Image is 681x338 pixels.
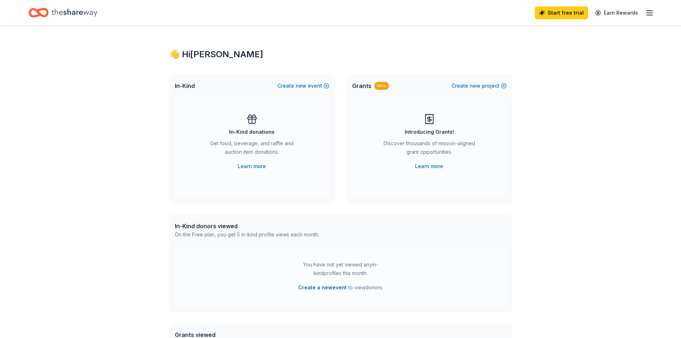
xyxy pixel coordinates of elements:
span: Grants [352,82,371,90]
a: Learn more [238,162,266,171]
div: Introducing Grants! [405,128,454,136]
div: In-Kind donors viewed [175,222,319,230]
span: new [296,82,306,90]
button: Create a newevent [298,283,347,292]
div: You have not yet viewed any in-kind profiles this month. [296,260,385,278]
a: Earn Rewards [591,6,642,19]
div: 👋 Hi [PERSON_NAME] [169,49,512,60]
button: Createnewproject [451,82,507,90]
span: to view donors . [298,283,383,292]
span: In-Kind [175,82,195,90]
div: On the Free plan, you get 5 in-kind profile views each month. [175,230,319,239]
div: New [374,82,389,90]
div: Discover thousands of mission-aligned grant opportunities. [381,139,478,159]
button: Createnewevent [277,82,329,90]
a: Start free trial [535,6,588,19]
a: Learn more [415,162,443,171]
a: Home [29,4,97,21]
div: In-Kind donations [229,128,275,136]
span: new [470,82,480,90]
div: Get food, beverage, and raffle and auction item donations. [203,139,301,159]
